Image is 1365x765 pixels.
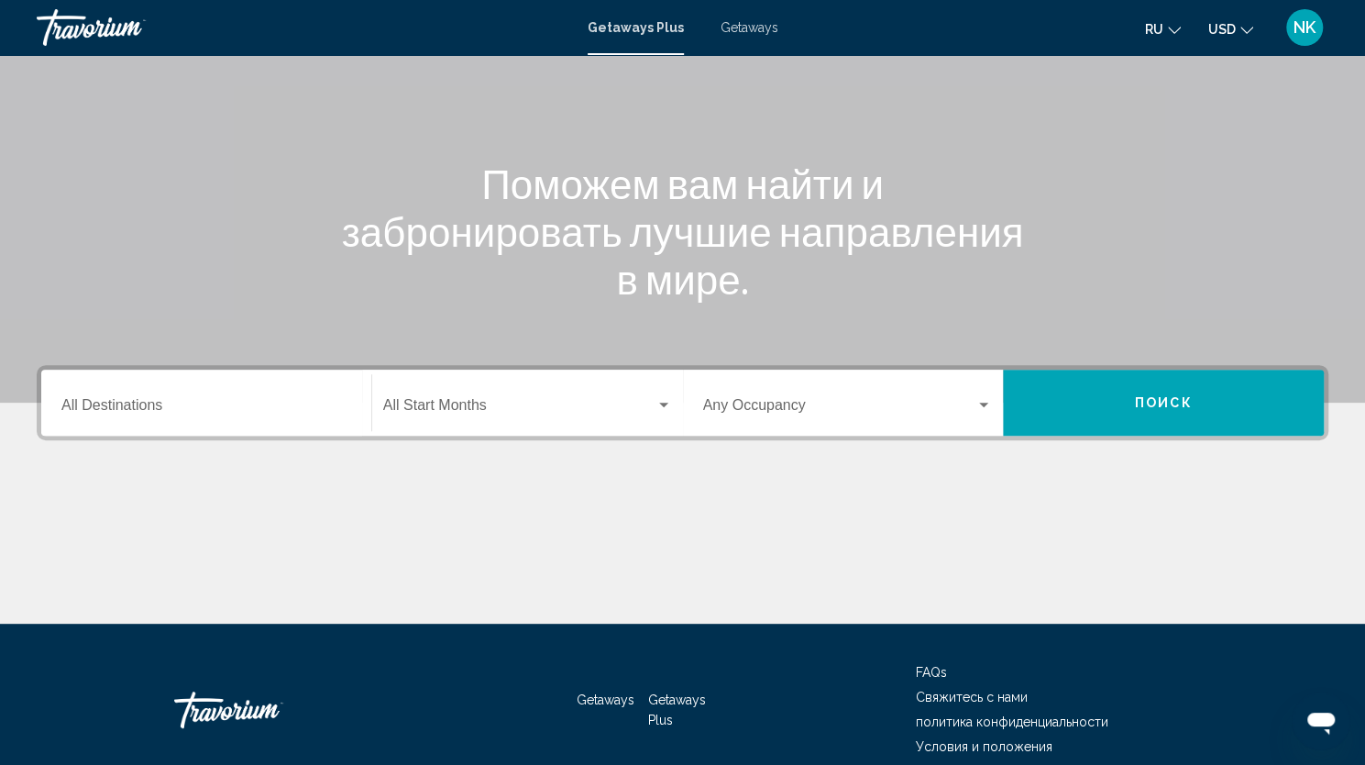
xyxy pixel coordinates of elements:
[1135,396,1193,411] span: Поиск
[648,693,706,727] a: Getaways Plus
[1293,18,1315,37] span: NK
[1145,22,1163,37] span: ru
[41,370,1324,436] div: Search widget
[339,160,1027,303] h1: Поможем вам найти и забронировать лучшие направления в мире.
[1208,22,1236,37] span: USD
[588,20,684,35] a: Getaways Plus
[1145,16,1181,42] button: Change language
[721,20,778,35] a: Getaways
[174,682,358,737] a: Travorium
[1208,16,1253,42] button: Change currency
[1292,692,1350,750] iframe: Button to launch messaging window
[916,739,1052,754] a: Условия и положения
[1281,8,1328,47] button: User Menu
[916,690,1028,704] a: Свяжитесь с нами
[37,9,569,46] a: Travorium
[577,693,634,707] a: Getaways
[1003,370,1324,436] button: Поиск
[916,665,947,680] a: FAQs
[916,715,1108,729] a: политика конфиденциальности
